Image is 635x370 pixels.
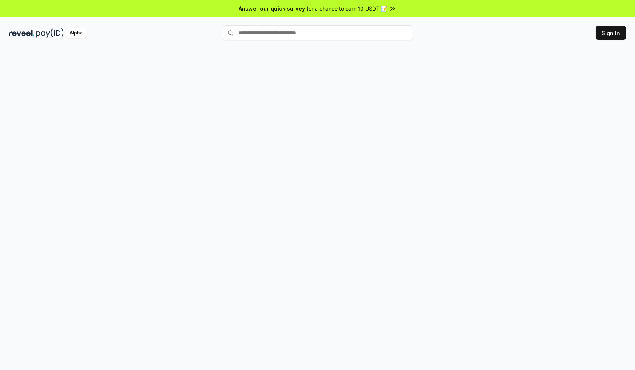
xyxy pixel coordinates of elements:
[307,5,387,12] span: for a chance to earn 10 USDT 📝
[596,26,626,40] button: Sign In
[9,28,34,38] img: reveel_dark
[65,28,87,38] div: Alpha
[36,28,64,38] img: pay_id
[239,5,305,12] span: Answer our quick survey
